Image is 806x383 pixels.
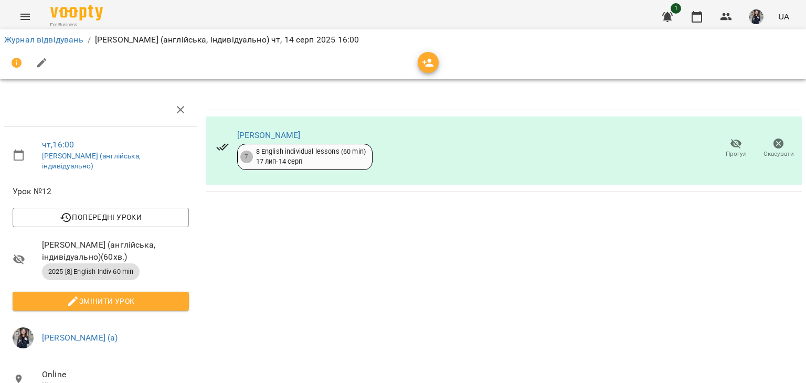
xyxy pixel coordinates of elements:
[774,7,793,26] button: UA
[13,208,189,227] button: Попередні уроки
[763,150,794,158] span: Скасувати
[757,134,800,163] button: Скасувати
[88,34,91,46] li: /
[42,267,140,276] span: 2025 [8] English Indiv 60 min
[21,295,181,307] span: Змінити урок
[13,185,189,198] span: Урок №12
[50,5,103,20] img: Voopty Logo
[671,3,681,14] span: 1
[256,147,366,166] div: 8 English individual lessons (60 min) 17 лип - 14 серп
[726,150,747,158] span: Прогул
[42,368,189,381] span: Online
[50,22,103,28] span: For Business
[42,152,141,171] a: [PERSON_NAME] (англійська, індивідуально)
[4,34,802,46] nav: breadcrumb
[42,333,118,343] a: [PERSON_NAME] (а)
[13,292,189,311] button: Змінити урок
[749,9,763,24] img: 5dc71f453aaa25dcd3a6e3e648fe382a.JPG
[42,140,74,150] a: чт , 16:00
[13,4,38,29] button: Menu
[21,211,181,224] span: Попередні уроки
[715,134,757,163] button: Прогул
[240,151,253,163] div: 7
[42,239,189,263] span: [PERSON_NAME] (англійська, індивідуально) ( 60 хв. )
[778,11,789,22] span: UA
[4,35,83,45] a: Журнал відвідувань
[237,130,301,140] a: [PERSON_NAME]
[13,327,34,348] img: 5dc71f453aaa25dcd3a6e3e648fe382a.JPG
[95,34,359,46] p: [PERSON_NAME] (англійська, індивідуально) чт, 14 серп 2025 16:00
